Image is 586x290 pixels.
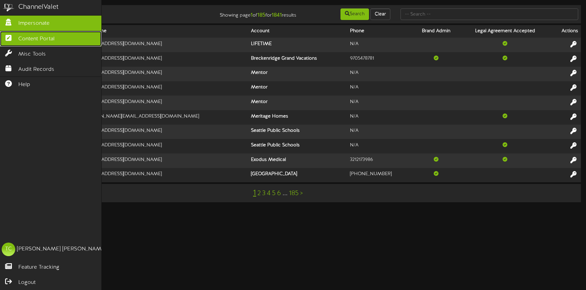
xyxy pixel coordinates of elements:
[248,125,347,139] th: Seattle Public Schools
[81,38,248,52] td: [EMAIL_ADDRESS][DOMAIN_NAME]
[2,243,15,256] div: TC
[81,168,248,182] td: [EMAIL_ADDRESS][DOMAIN_NAME]
[347,81,413,96] td: N/A
[248,67,347,81] th: Mentor
[347,67,413,81] td: N/A
[81,153,248,168] td: [EMAIL_ADDRESS][DOMAIN_NAME]
[18,66,54,74] span: Audit Records
[370,8,390,20] button: Clear
[18,279,36,287] span: Logout
[251,12,253,18] strong: 1
[81,67,248,81] td: [EMAIL_ADDRESS][DOMAIN_NAME]
[262,190,266,197] a: 3
[257,190,261,197] a: 2
[248,153,347,168] th: Exodus Medical
[347,25,413,38] th: Phone
[18,264,59,271] span: Feature Tracking
[253,189,256,198] a: 1
[81,81,248,96] td: [EMAIL_ADDRESS][DOMAIN_NAME]
[347,139,413,153] td: N/A
[267,190,271,197] a: 4
[347,110,413,125] td: N/A
[248,81,347,96] th: Mentor
[550,25,581,38] th: Actions
[257,12,266,18] strong: 185
[347,52,413,67] td: 9705478781
[272,190,276,197] a: 5
[277,190,281,197] a: 6
[248,168,347,182] th: [GEOGRAPHIC_DATA]
[289,190,299,197] a: 185
[347,96,413,110] td: N/A
[81,25,248,38] th: Username
[272,12,282,18] strong: 1841
[81,52,248,67] td: [EMAIL_ADDRESS][DOMAIN_NAME]
[282,190,288,197] a: ...
[347,38,413,52] td: N/A
[18,35,55,43] span: Content Portal
[347,168,413,182] td: [PHONE_NUMBER]
[248,139,347,153] th: Seattle Public Schools
[18,20,50,27] span: Impersonate
[81,139,248,153] td: [EMAIL_ADDRESS][DOMAIN_NAME]
[17,245,106,253] div: [PERSON_NAME] [PERSON_NAME]
[81,110,248,125] td: [PERSON_NAME][EMAIL_ADDRESS][DOMAIN_NAME]
[248,38,347,52] th: LIFETIME
[81,96,248,110] td: [EMAIL_ADDRESS][DOMAIN_NAME]
[18,50,46,58] span: Misc Tools
[340,8,369,20] button: Search
[248,25,347,38] th: Account
[248,96,347,110] th: Mentor
[347,153,413,168] td: 3212173986
[460,25,550,38] th: Legal Agreement Accepted
[18,81,30,89] span: Help
[300,190,303,197] a: >
[347,125,413,139] td: N/A
[401,8,578,20] input: -- Search --
[18,2,59,12] div: ChannelValet
[248,110,347,125] th: Meritage Homes
[413,25,460,38] th: Brand Admin
[81,125,248,139] td: [EMAIL_ADDRESS][DOMAIN_NAME]
[208,8,301,19] div: Showing page of for results
[248,52,347,67] th: Breckenridge Grand Vacations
